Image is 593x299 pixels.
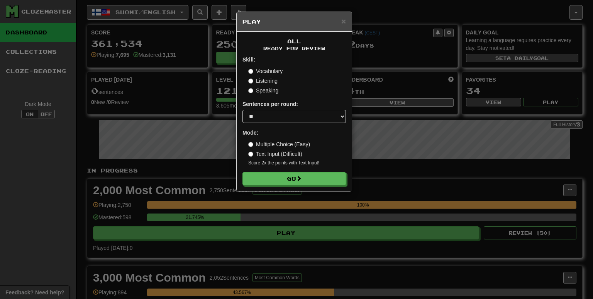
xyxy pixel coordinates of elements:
input: Speaking [248,88,253,93]
input: Text Input (Difficult) [248,152,253,157]
label: Speaking [248,87,278,94]
span: All [287,38,301,44]
label: Sentences per round: [242,100,298,108]
h5: Play [242,18,346,26]
span: × [341,17,346,26]
strong: Mode: [242,130,258,136]
input: Vocabulary [248,69,253,74]
button: Go [242,172,346,185]
input: Listening [248,79,253,84]
input: Multiple Choice (Easy) [248,142,253,147]
small: Ready for Review [242,45,346,52]
label: Vocabulary [248,67,283,75]
strong: Skill: [242,56,255,63]
small: Score 2x the points with Text Input ! [248,160,346,166]
label: Multiple Choice (Easy) [248,140,310,148]
label: Text Input (Difficult) [248,150,302,158]
button: Close [341,17,346,25]
label: Listening [248,77,278,85]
